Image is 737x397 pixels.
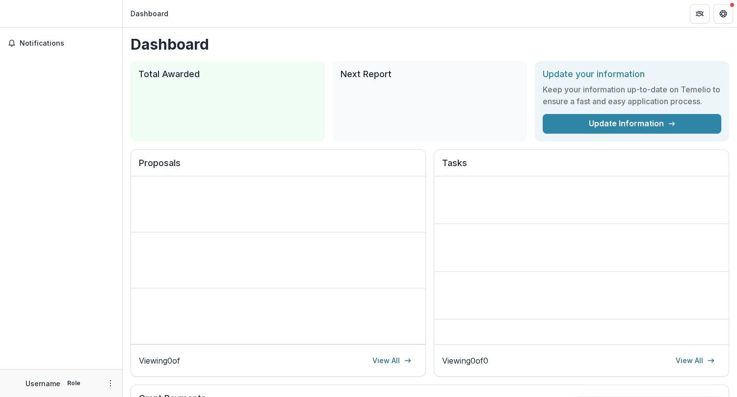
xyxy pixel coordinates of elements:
button: Partners [690,4,710,24]
p: Username [26,378,60,389]
p: Role [64,379,83,388]
h2: Proposals [139,158,418,176]
button: Notifications [4,35,118,51]
button: More [105,377,116,389]
a: View All [367,353,418,369]
div: Dashboard [131,8,168,19]
span: Notifications [20,39,114,48]
nav: breadcrumb [127,6,172,21]
a: View All [670,353,721,369]
h3: Keep your information up-to-date on Temelio to ensure a fast and easy application process. [543,84,721,107]
h2: Update your information [543,69,721,80]
p: Viewing 0 of 0 [442,355,488,367]
button: Get Help [713,4,733,24]
h1: Dashboard [131,35,729,53]
h2: Total Awarded [138,69,317,80]
p: Viewing 0 of [139,355,180,367]
h2: Next Report [341,69,519,80]
a: Update Information [543,114,721,134]
h2: Tasks [442,158,721,176]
